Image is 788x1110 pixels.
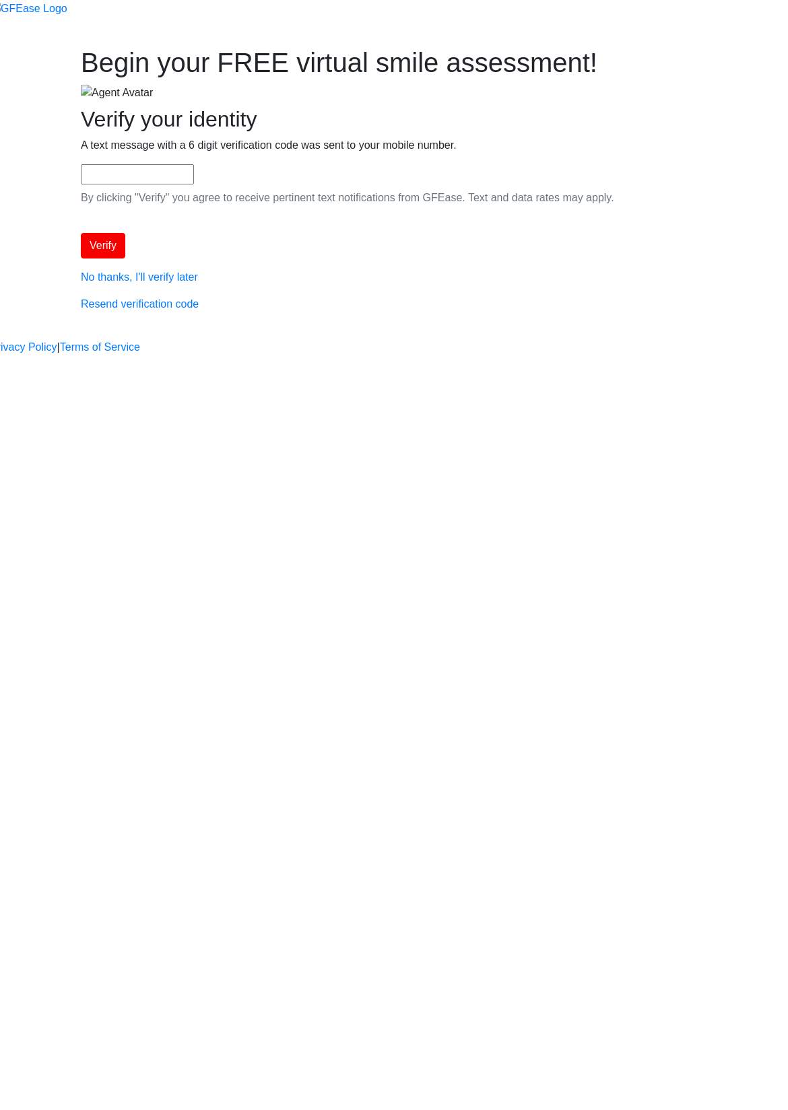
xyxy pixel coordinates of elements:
a: No thanks, I'll verify later [81,271,198,283]
a: Resend verification code [81,298,199,310]
a: Terms of Service [60,339,140,355]
p: By clicking "Verify" you agree to receive pertinent text notifications from GFEase. Text and data... [81,190,707,206]
p: A text message with a 6 digit verification code was sent to your mobile number. [81,137,707,153]
h2: Verify your identity [81,106,707,132]
h1: Begin your FREE virtual smile assessment! [81,46,707,79]
button: Verify [81,233,125,258]
a: | [57,339,60,355]
img: Agent Avatar [81,85,153,101]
